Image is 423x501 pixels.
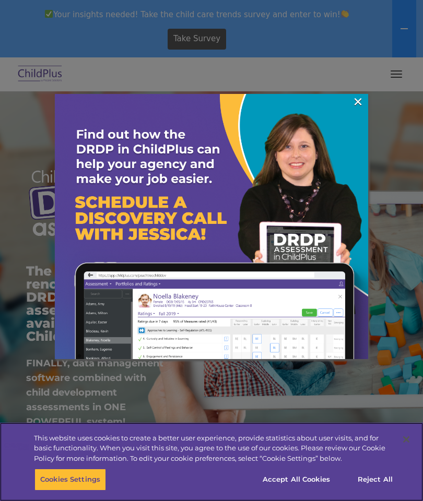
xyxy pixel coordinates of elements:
button: Close [395,428,418,451]
a: × [352,97,364,107]
div: This website uses cookies to create a better user experience, provide statistics about user visit... [34,433,394,464]
button: Accept All Cookies [257,469,336,491]
button: Cookies Settings [34,469,106,491]
button: Reject All [343,469,408,491]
